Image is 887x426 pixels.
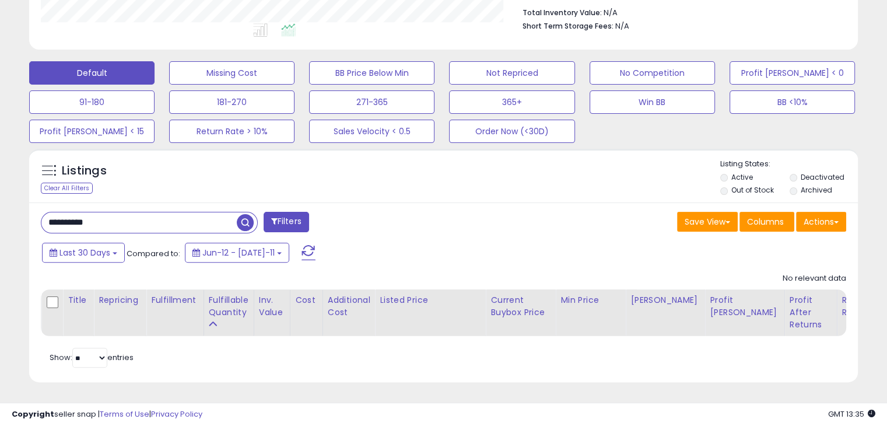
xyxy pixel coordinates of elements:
button: 91-180 [29,90,155,114]
label: Deactivated [800,172,844,182]
button: 181-270 [169,90,295,114]
button: Profit [PERSON_NAME] < 15 [29,120,155,143]
button: Order Now (<30D) [449,120,574,143]
button: Jun-12 - [DATE]-11 [185,243,289,263]
button: Actions [796,212,846,232]
div: Min Price [560,294,620,306]
div: Title [68,294,89,306]
button: BB <10% [730,90,855,114]
button: Profit [PERSON_NAME] < 0 [730,61,855,85]
button: Win BB [590,90,715,114]
button: Columns [739,212,794,232]
div: Return Rate [842,294,885,319]
button: 271-365 [309,90,434,114]
div: Additional Cost [328,294,370,319]
button: 365+ [449,90,574,114]
button: No Competition [590,61,715,85]
label: Archived [800,185,832,195]
span: N/A [615,20,629,32]
b: Total Inventory Value: [523,8,602,18]
a: Terms of Use [100,408,149,420]
button: Filters [264,212,309,232]
button: Not Repriced [449,61,574,85]
div: Fulfillment [151,294,198,306]
div: seller snap | | [12,409,202,420]
span: Jun-12 - [DATE]-11 [202,247,275,259]
span: Show: entries [50,352,134,363]
div: Profit After Returns [790,294,832,331]
p: Listing States: [720,159,858,170]
button: Save View [677,212,738,232]
div: Clear All Filters [41,183,93,194]
button: Last 30 Days [42,243,125,263]
button: Sales Velocity < 0.5 [309,120,434,143]
div: [PERSON_NAME] [630,294,700,306]
div: Profit [PERSON_NAME] [710,294,779,319]
span: Last 30 Days [59,247,110,259]
button: Missing Cost [169,61,295,85]
span: Compared to: [127,248,180,259]
button: Default [29,61,155,85]
div: Current Buybox Price [490,294,551,319]
strong: Copyright [12,408,54,420]
button: BB Price Below Min [309,61,434,85]
h5: Listings [62,163,107,179]
span: 2025-08-11 13:35 GMT [828,408,875,420]
div: No relevant data [783,273,846,284]
div: Fulfillable Quantity [209,294,249,319]
a: Privacy Policy [151,408,202,420]
b: Short Term Storage Fees: [523,21,613,31]
div: Cost [295,294,318,306]
button: Return Rate > 10% [169,120,295,143]
li: N/A [523,5,837,19]
div: Inv. value [259,294,285,319]
div: Repricing [99,294,141,306]
label: Out of Stock [731,185,774,195]
label: Active [731,172,753,182]
span: Columns [747,216,784,228]
div: Listed Price [380,294,481,306]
